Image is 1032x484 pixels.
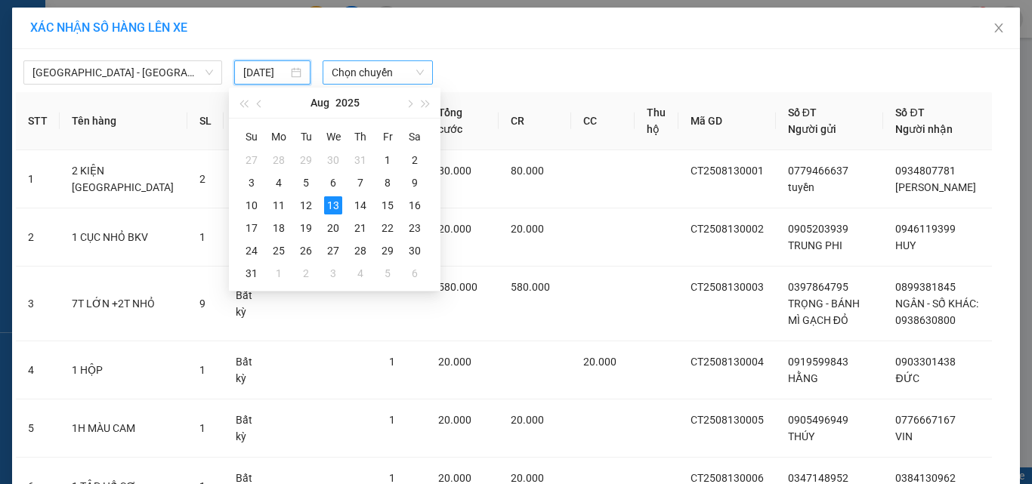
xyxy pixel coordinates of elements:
[311,88,329,118] button: Aug
[993,22,1005,34] span: close
[320,125,347,149] th: We
[320,239,347,262] td: 2025-08-27
[438,165,471,177] span: 80.000
[438,223,471,235] span: 20.000
[324,196,342,214] div: 13
[511,414,544,426] span: 20.000
[499,92,571,150] th: CR
[426,92,499,150] th: Tổng cước
[238,262,265,285] td: 2025-08-31
[691,223,764,235] span: CT2508130002
[788,165,848,177] span: 0779466637
[292,239,320,262] td: 2025-08-26
[438,281,477,293] span: 580.000
[406,151,424,169] div: 2
[60,341,187,399] td: 1 HỘP
[511,223,544,235] span: 20.000
[265,239,292,262] td: 2025-08-25
[374,149,401,171] td: 2025-08-01
[691,414,764,426] span: CT2508130005
[187,92,224,150] th: SL
[347,149,374,171] td: 2025-07-31
[347,194,374,217] td: 2025-08-14
[224,399,272,458] td: Bất kỳ
[292,262,320,285] td: 2025-09-02
[224,208,272,267] td: Bất kỳ
[895,223,956,235] span: 0946119399
[379,264,397,282] div: 5
[401,125,428,149] th: Sa
[379,219,397,237] div: 22
[438,414,471,426] span: 20.000
[60,267,187,341] td: 7T LỚN +2T NHỎ
[265,125,292,149] th: Mo
[374,194,401,217] td: 2025-08-15
[895,430,913,442] span: VIN
[320,171,347,194] td: 2025-08-06
[401,149,428,171] td: 2025-08-02
[297,242,315,260] div: 26
[265,262,292,285] td: 2025-09-01
[351,196,369,214] div: 14
[324,174,342,192] div: 6
[788,123,836,135] span: Người gửi
[127,57,208,69] b: [DOMAIN_NAME]
[238,125,265,149] th: Su
[324,264,342,282] div: 3
[224,267,272,341] td: Bất kỳ
[16,341,60,399] td: 4
[243,174,261,192] div: 3
[347,239,374,262] td: 2025-08-28
[691,472,764,484] span: CT2508130006
[351,242,369,260] div: 28
[270,151,288,169] div: 28
[347,217,374,239] td: 2025-08-21
[238,149,265,171] td: 2025-07-27
[788,239,842,251] span: TRUNG PHI
[270,219,288,237] div: 18
[788,181,814,193] span: tuyền
[389,414,395,426] span: 1
[788,106,817,119] span: Số ĐT
[374,171,401,194] td: 2025-08-08
[199,364,205,376] span: 1
[297,196,315,214] div: 12
[297,264,315,282] div: 2
[320,149,347,171] td: 2025-07-30
[895,106,924,119] span: Số ĐT
[297,174,315,192] div: 5
[243,151,261,169] div: 27
[199,231,205,243] span: 1
[379,242,397,260] div: 29
[16,92,60,150] th: STT
[895,356,956,368] span: 0903301438
[19,97,83,195] b: Phương Nam Express
[347,262,374,285] td: 2025-09-04
[243,264,261,282] div: 31
[238,171,265,194] td: 2025-08-03
[379,196,397,214] div: 15
[320,217,347,239] td: 2025-08-20
[389,356,395,368] span: 1
[332,61,425,84] span: Chọn chuyến
[788,414,848,426] span: 0905496949
[895,165,956,177] span: 0934807781
[243,242,261,260] div: 24
[788,356,848,368] span: 0919599843
[379,151,397,169] div: 1
[895,297,978,326] span: NGÂN - SỐ KHÁC: 0938630800
[406,242,424,260] div: 30
[30,20,187,35] span: XÁC NHẬN SỐ HÀNG LÊN XE
[292,171,320,194] td: 2025-08-05
[270,264,288,282] div: 1
[199,297,205,310] span: 9
[691,165,764,177] span: CT2508130001
[895,281,956,293] span: 0899381845
[374,125,401,149] th: Fr
[224,150,272,208] td: Bất kỳ
[243,64,287,81] input: 13/08/2025
[32,61,213,84] span: Nha Trang - Sài Gòn (Hàng hoá)
[691,281,764,293] span: CT2508130003
[224,92,272,150] th: ĐVT
[270,196,288,214] div: 11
